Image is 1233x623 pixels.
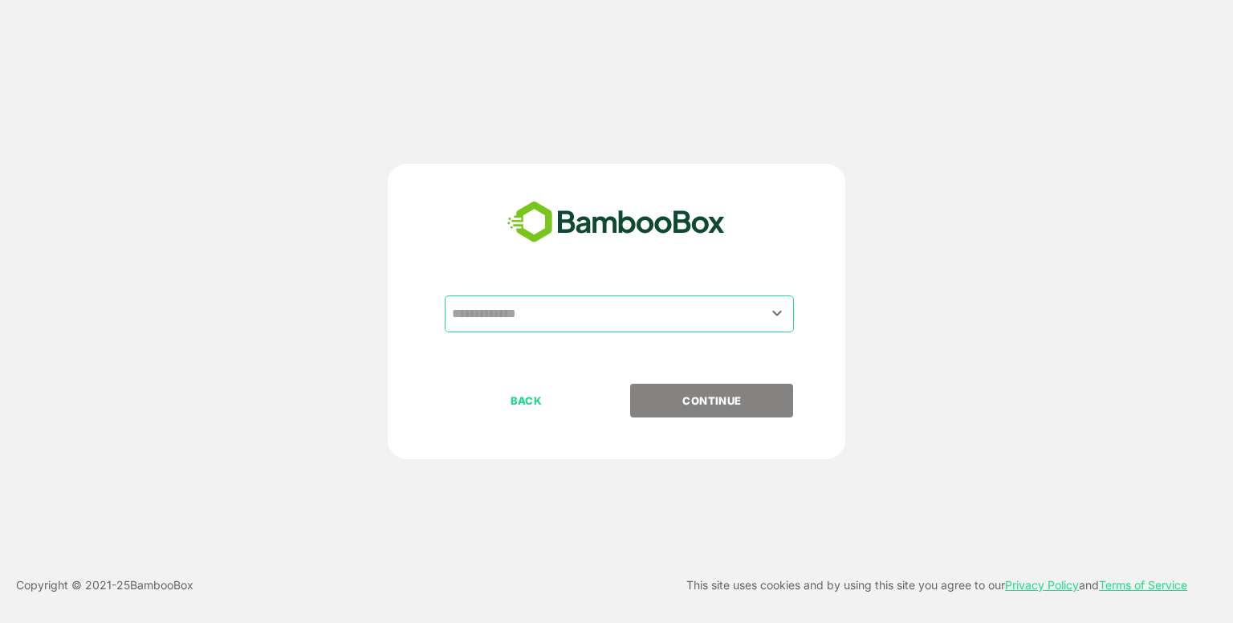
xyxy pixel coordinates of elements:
[632,392,792,409] p: CONTINUE
[16,576,193,595] p: Copyright © 2021- 25 BambooBox
[767,303,788,324] button: Open
[498,196,734,249] img: bamboobox
[1005,578,1079,592] a: Privacy Policy
[446,392,607,409] p: BACK
[630,384,793,417] button: CONTINUE
[686,576,1187,595] p: This site uses cookies and by using this site you agree to our and
[445,384,608,417] button: BACK
[1099,578,1187,592] a: Terms of Service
